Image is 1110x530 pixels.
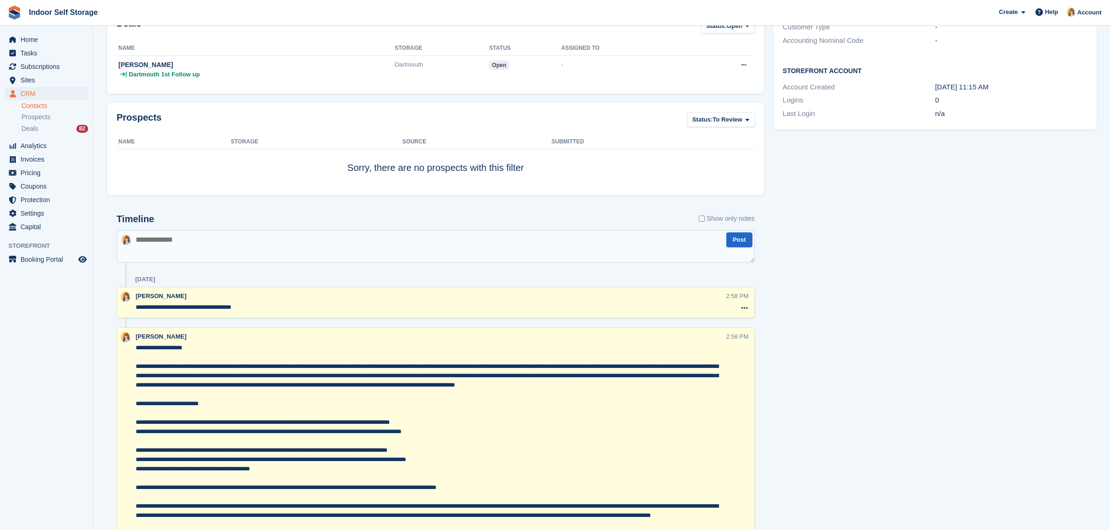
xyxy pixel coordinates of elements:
img: Joanne Smith [121,292,131,302]
a: Contacts [21,102,88,110]
a: menu [5,153,88,166]
h2: Prospects [117,112,162,129]
img: Joanne Smith [121,235,131,245]
span: | [125,70,127,79]
span: Status: [706,21,727,31]
div: 2:58 PM [726,332,749,341]
a: menu [5,87,88,100]
div: 82 [76,125,88,133]
span: open [489,61,509,70]
span: Open [727,21,742,31]
a: menu [5,33,88,46]
span: Deals [21,124,38,133]
th: Storage [231,135,402,149]
input: Show only notes [699,214,705,224]
button: Post [726,232,752,248]
h2: Timeline [117,214,154,224]
a: menu [5,47,88,60]
h2: Deals [117,18,141,35]
div: Logins [783,95,935,106]
th: Submitted [552,135,755,149]
div: 2:58 PM [726,292,749,300]
a: menu [5,207,88,220]
span: Dartmouth 1st Follow up [129,70,200,79]
span: Sorry, there are no prospects with this filter [347,163,524,173]
th: Assigned to [561,41,689,56]
a: menu [5,60,88,73]
span: Pricing [21,166,76,179]
div: [PERSON_NAME] [118,60,395,70]
label: Show only notes [699,214,755,224]
th: Name [117,41,395,56]
span: Subscriptions [21,60,76,73]
span: [PERSON_NAME] [136,333,186,340]
th: Storage [395,41,490,56]
span: Account [1077,8,1102,17]
img: Joanne Smith [1067,7,1076,17]
h2: Storefront Account [783,66,1088,75]
button: Status: Open [701,18,755,34]
span: Coupons [21,180,76,193]
a: menu [5,193,88,206]
span: Protection [21,193,76,206]
a: Prospects [21,112,88,122]
span: Invoices [21,153,76,166]
a: menu [5,180,88,193]
span: Home [21,33,76,46]
div: - [935,35,1088,46]
div: - [935,22,1088,33]
a: Preview store [77,254,88,265]
span: Booking Portal [21,253,76,266]
span: To Review [713,115,742,124]
img: stora-icon-8386f47178a22dfd0bd8f6a31ec36ba5ce8667c1dd55bd0f319d3a0aa187defe.svg [7,6,21,20]
img: Joanne Smith [121,332,131,342]
div: Last Login [783,109,935,119]
a: Indoor Self Storage [25,5,102,20]
a: menu [5,253,88,266]
th: Source [402,135,552,149]
div: n/a [935,109,1088,119]
div: Account Created [783,82,935,93]
a: menu [5,74,88,87]
a: menu [5,220,88,233]
span: CRM [21,87,76,100]
span: Capital [21,220,76,233]
div: 0 [935,95,1088,106]
div: Dartmouth [395,60,490,69]
span: Prospects [21,113,50,122]
a: Deals 82 [21,124,88,134]
th: Name [117,135,231,149]
span: Sites [21,74,76,87]
span: Storefront [8,241,93,251]
span: Analytics [21,139,76,152]
span: Settings [21,207,76,220]
span: Tasks [21,47,76,60]
span: Status: [692,115,713,124]
span: Create [999,7,1018,17]
div: - [561,60,689,69]
div: [DATE] 11:15 AM [935,82,1088,93]
a: menu [5,166,88,179]
div: Customer Type [783,22,935,33]
div: [DATE] [135,276,155,283]
div: Accounting Nominal Code [783,35,935,46]
button: Status: To Review [687,112,755,128]
a: menu [5,139,88,152]
span: [PERSON_NAME] [136,292,186,299]
span: Help [1045,7,1058,17]
th: Status [489,41,561,56]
